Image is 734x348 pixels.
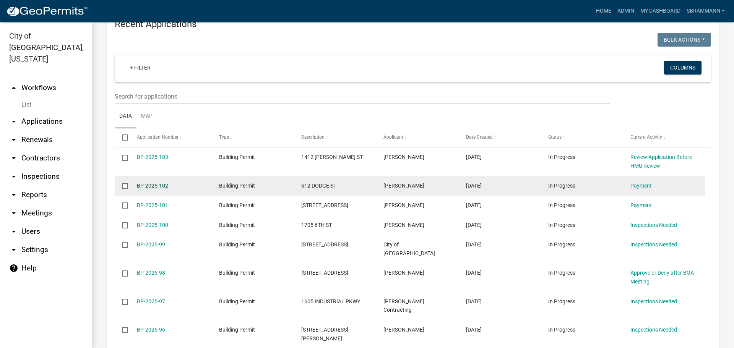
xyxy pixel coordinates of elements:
[301,241,348,248] span: 1501 Willow ST
[466,183,482,189] span: 08/19/2025
[301,298,360,304] span: 1605 INDUSTRIAL PKWY
[301,222,332,228] span: 1705 6TH ST
[630,241,677,248] a: Inspections Needed
[383,241,435,256] span: City of Harlan
[219,154,255,160] span: Building Permit
[466,241,482,248] span: 08/13/2025
[630,222,677,228] a: Inspections Needed
[383,154,424,160] span: Douglas
[301,134,325,140] span: Description
[9,135,18,144] i: arrow_drop_down
[383,298,424,313] span: Baxter Contracting
[115,19,711,30] h4: Recent Applications
[301,270,348,276] span: 201 5TH ST
[630,183,652,189] a: Payment
[137,270,165,276] a: BP-2025-98
[383,270,424,276] span: Bruce L Burger
[219,202,255,208] span: Building Permit
[466,298,482,304] span: 08/11/2025
[301,202,348,208] span: 1904 LINCOLN AVE
[136,104,157,129] a: Map
[115,89,610,104] input: Search for applications
[466,327,482,333] span: 08/08/2025
[9,209,18,218] i: arrow_drop_down
[137,241,165,248] a: BP-2025-99
[376,128,458,147] datatable-header-cell: Applicant
[458,128,541,147] datatable-header-cell: Date Created
[9,83,18,92] i: arrow_drop_up
[301,183,336,189] span: 612 DODGE ST
[137,202,168,208] a: BP-2025-101
[9,245,18,254] i: arrow_drop_down
[630,298,677,304] a: Inspections Needed
[466,270,482,276] span: 08/11/2025
[593,4,614,18] a: Home
[9,154,18,163] i: arrow_drop_down
[137,154,168,160] a: BP-2025-103
[219,270,255,276] span: Building Permit
[219,241,255,248] span: Building Permit
[137,222,168,228] a: BP-2025-100
[137,134,179,140] span: Application Number
[9,172,18,181] i: arrow_drop_down
[630,202,652,208] a: Payment
[548,134,562,140] span: Status
[664,61,702,74] button: Columns
[630,154,692,169] a: Review Application Before HMU Review
[548,270,575,276] span: In Progress
[548,327,575,333] span: In Progress
[383,202,424,208] span: John White
[219,183,255,189] span: Building Permit
[684,4,728,18] a: SBrammann
[548,202,575,208] span: In Progress
[115,104,136,129] a: Data
[630,134,662,140] span: Current Activity
[548,298,575,304] span: In Progress
[548,183,575,189] span: In Progress
[9,264,18,273] i: help
[219,327,255,333] span: Building Permit
[466,202,482,208] span: 08/18/2025
[9,117,18,126] i: arrow_drop_down
[548,222,575,228] span: In Progress
[466,154,482,160] span: 08/21/2025
[137,327,165,333] a: BP-2025-96
[383,222,424,228] span: Courtney Nordby
[383,327,424,333] span: Brandon Larson
[9,227,18,236] i: arrow_drop_down
[630,327,677,333] a: Inspections Needed
[219,222,255,228] span: Building Permit
[9,190,18,199] i: arrow_drop_down
[466,134,493,140] span: Date Created
[541,128,623,147] datatable-header-cell: Status
[630,270,694,285] a: Approve or Deny after BOA Meeting
[614,4,637,18] a: Admin
[212,128,294,147] datatable-header-cell: Type
[383,183,424,189] span: Ben Breyfogle
[115,128,129,147] datatable-header-cell: Select
[301,154,363,160] span: 1412 BALDWIN ST
[124,61,157,74] a: + Filter
[548,154,575,160] span: In Progress
[137,298,165,304] a: BP-2025-97
[383,134,403,140] span: Applicant
[637,4,684,18] a: My Dashboard
[623,128,705,147] datatable-header-cell: Current Activity
[129,128,211,147] datatable-header-cell: Application Number
[301,327,348,342] span: 414 CHATBURN AVE
[219,134,229,140] span: Type
[294,128,376,147] datatable-header-cell: Description
[219,298,255,304] span: Building Permit
[466,222,482,228] span: 08/16/2025
[658,33,711,47] button: Bulk Actions
[548,241,575,248] span: In Progress
[137,183,168,189] a: BP-2025-102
